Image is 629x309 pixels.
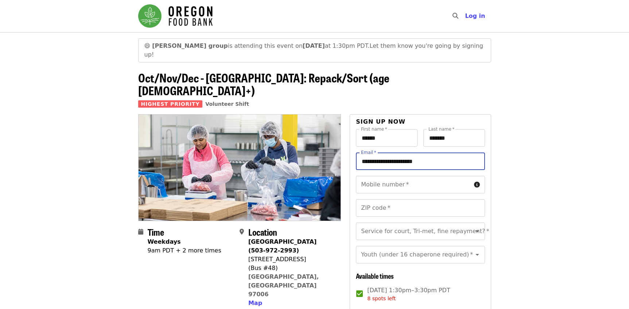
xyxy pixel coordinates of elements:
[138,4,213,28] img: Oregon Food Bank - Home
[248,299,262,308] button: Map
[139,115,341,220] img: Oct/Nov/Dec - Beaverton: Repack/Sort (age 10+) organized by Oregon Food Bank
[248,264,335,273] div: (Bus #48)
[148,225,164,238] span: Time
[453,12,458,19] i: search icon
[361,127,387,131] label: First name
[356,129,418,147] input: First name
[248,238,317,254] strong: [GEOGRAPHIC_DATA] (503-972-2993)
[474,181,480,188] i: circle-info icon
[144,42,151,49] span: grinning face emoji
[428,127,454,131] label: Last name
[138,228,143,235] i: calendar icon
[463,7,469,25] input: Search
[240,228,244,235] i: map-marker-alt icon
[148,238,181,245] strong: Weekdays
[152,42,228,49] strong: [PERSON_NAME] group
[356,176,471,193] input: Mobile number
[303,42,325,49] strong: [DATE]
[465,12,485,19] span: Log in
[367,296,396,301] span: 8 spots left
[356,271,394,281] span: Available times
[138,100,203,108] span: Highest Priority
[148,246,221,255] div: 9am PDT + 2 more times
[459,9,491,23] button: Log in
[248,255,335,264] div: [STREET_ADDRESS]
[356,118,405,125] span: Sign up now
[472,250,482,260] button: Open
[248,273,319,298] a: [GEOGRAPHIC_DATA], [GEOGRAPHIC_DATA] 97006
[361,150,376,155] label: Email
[248,225,277,238] span: Location
[356,152,485,170] input: Email
[472,226,482,236] button: Open
[152,42,369,49] span: is attending this event on at 1:30pm PDT.
[367,286,450,302] span: [DATE] 1:30pm–3:30pm PDT
[248,300,262,306] span: Map
[423,129,485,147] input: Last name
[138,69,389,99] span: Oct/Nov/Dec - [GEOGRAPHIC_DATA]: Repack/Sort (age [DEMOGRAPHIC_DATA]+)
[356,199,485,217] input: ZIP code
[205,101,249,107] a: Volunteer Shift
